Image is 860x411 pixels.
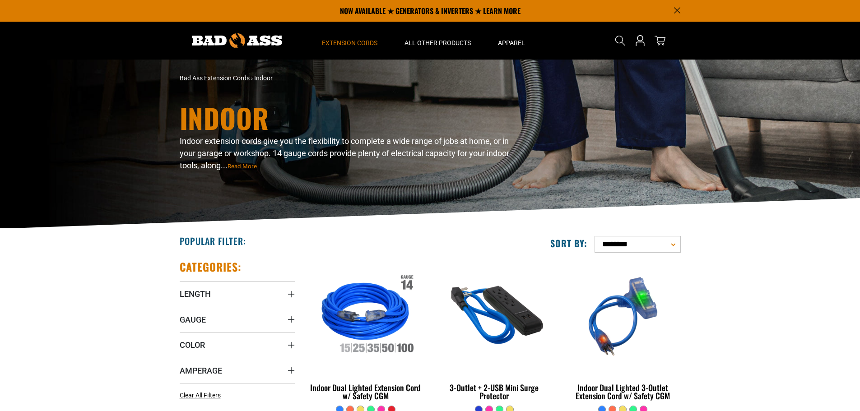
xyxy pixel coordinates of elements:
[180,281,295,306] summary: Length
[613,33,628,48] summary: Search
[180,104,509,131] h1: Indoor
[566,264,680,368] img: blue
[437,264,551,368] img: blue
[180,74,250,82] a: Bad Ass Extension Cords
[404,39,471,47] span: All Other Products
[437,383,552,400] div: 3-Outlet + 2-USB Mini Surge Protector
[484,22,539,60] summary: Apparel
[309,264,423,368] img: Indoor Dual Lighted Extension Cord w/ Safety CGM
[308,22,391,60] summary: Extension Cords
[180,391,224,400] a: Clear All Filters
[180,289,211,299] span: Length
[180,314,206,325] span: Gauge
[180,74,509,83] nav: breadcrumbs
[498,39,525,47] span: Apparel
[180,340,205,350] span: Color
[228,163,257,170] span: Read More
[180,260,242,274] h2: Categories:
[251,74,253,82] span: ›
[180,136,509,170] span: Indoor extension cords give you the flexibility to complete a wide range of jobs at home, or in y...
[180,392,221,399] span: Clear All Filters
[180,235,246,247] h2: Popular Filter:
[565,383,680,400] div: Indoor Dual Lighted 3-Outlet Extension Cord w/ Safety CGM
[192,33,282,48] img: Bad Ass Extension Cords
[180,307,295,332] summary: Gauge
[180,332,295,357] summary: Color
[391,22,484,60] summary: All Other Products
[254,74,273,82] span: Indoor
[565,260,680,405] a: blue Indoor Dual Lighted 3-Outlet Extension Cord w/ Safety CGM
[180,358,295,383] summary: Amperage
[322,39,377,47] span: Extension Cords
[437,260,552,405] a: blue 3-Outlet + 2-USB Mini Surge Protector
[180,365,222,376] span: Amperage
[308,383,423,400] div: Indoor Dual Lighted Extension Cord w/ Safety CGM
[550,237,587,249] label: Sort by:
[308,260,423,405] a: Indoor Dual Lighted Extension Cord w/ Safety CGM Indoor Dual Lighted Extension Cord w/ Safety CGM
